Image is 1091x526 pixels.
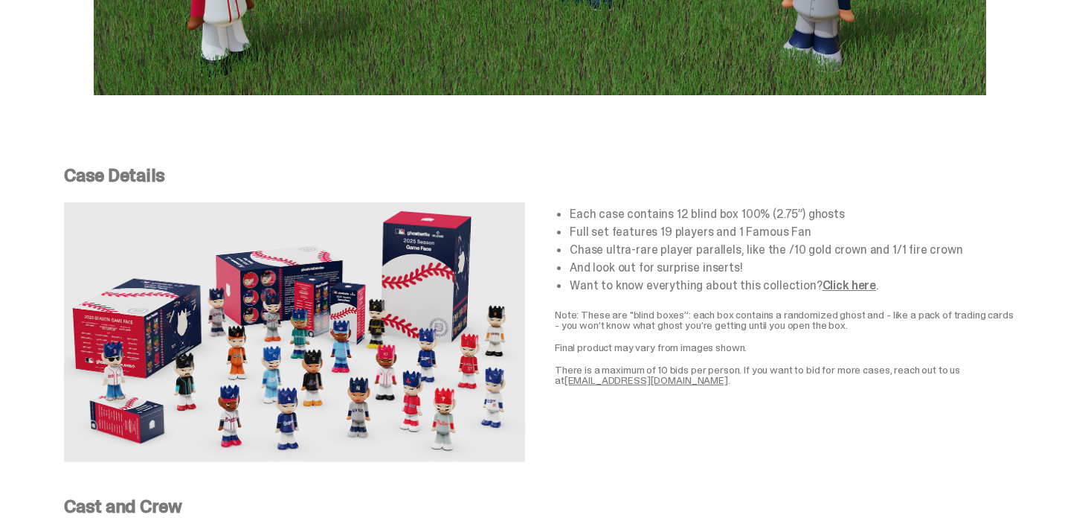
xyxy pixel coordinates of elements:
li: Chase ultra-rare player parallels, like the /10 gold crown and 1/1 fire crown [570,244,1016,256]
a: [EMAIL_ADDRESS][DOMAIN_NAME] [564,373,728,387]
li: Each case contains 12 blind box 100% (2.75”) ghosts [570,208,1016,220]
p: Cast and Crew [64,498,1016,516]
p: Note: These are "blind boxes”: each box contains a randomized ghost and - like a pack of trading ... [555,309,1016,330]
p: Case Details [64,167,1016,185]
li: Want to know everything about this collection? . [570,280,1016,292]
li: Full set features 19 players and 1 Famous Fan [570,226,1016,238]
li: And look out for surprise inserts! [570,262,1016,274]
a: Click here [823,278,876,293]
p: Final product may vary from images shown. [555,342,1016,353]
img: Case%20Details.png [64,202,525,462]
p: There is a maximum of 10 bids per person. If you want to bid for more cases, reach out to us at . [555,365,1016,385]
